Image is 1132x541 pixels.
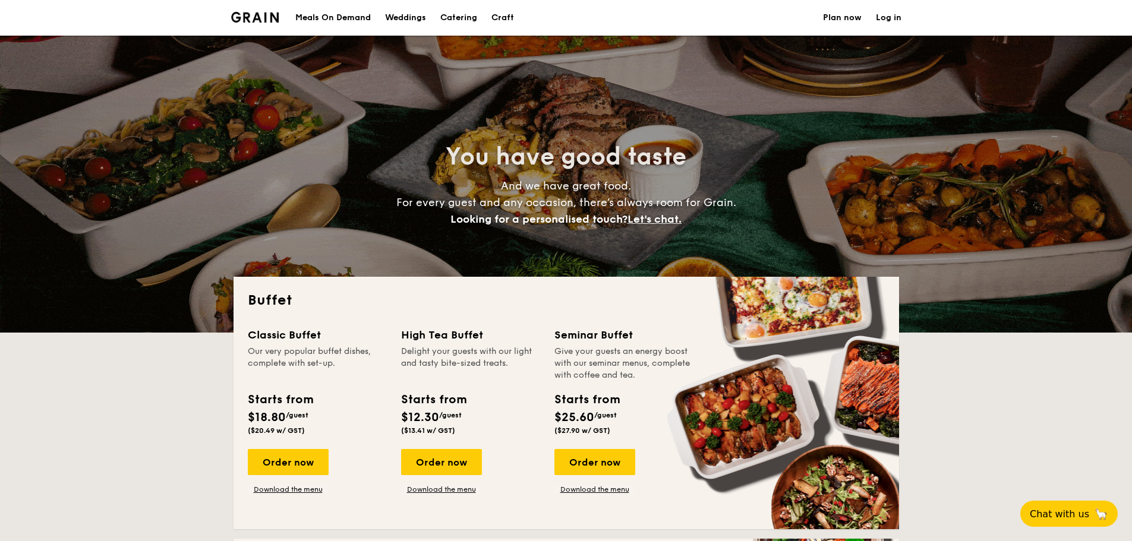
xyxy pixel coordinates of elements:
[1030,508,1089,520] span: Chat with us
[554,410,594,425] span: $25.60
[248,426,305,435] span: ($20.49 w/ GST)
[594,411,617,419] span: /guest
[401,410,439,425] span: $12.30
[231,12,279,23] img: Grain
[248,485,329,494] a: Download the menu
[554,426,610,435] span: ($27.90 w/ GST)
[439,411,462,419] span: /guest
[248,449,329,475] div: Order now
[286,411,308,419] span: /guest
[401,449,482,475] div: Order now
[554,391,619,409] div: Starts from
[554,327,693,343] div: Seminar Buffet
[554,346,693,381] div: Give your guests an energy boost with our seminar menus, complete with coffee and tea.
[401,327,540,343] div: High Tea Buffet
[450,213,628,226] span: Looking for a personalised touch?
[248,291,885,310] h2: Buffet
[554,485,635,494] a: Download the menu
[248,346,387,381] div: Our very popular buffet dishes, complete with set-up.
[248,391,313,409] div: Starts from
[554,449,635,475] div: Order now
[1094,507,1108,521] span: 🦙
[396,179,736,226] span: And we have great food. For every guest and any occasion, there’s always room for Grain.
[446,143,686,171] span: You have good taste
[628,213,682,226] span: Let's chat.
[248,327,387,343] div: Classic Buffet
[401,426,455,435] span: ($13.41 w/ GST)
[401,485,482,494] a: Download the menu
[1020,501,1118,527] button: Chat with us🦙
[231,12,279,23] a: Logotype
[248,410,286,425] span: $18.80
[401,391,466,409] div: Starts from
[401,346,540,381] div: Delight your guests with our light and tasty bite-sized treats.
